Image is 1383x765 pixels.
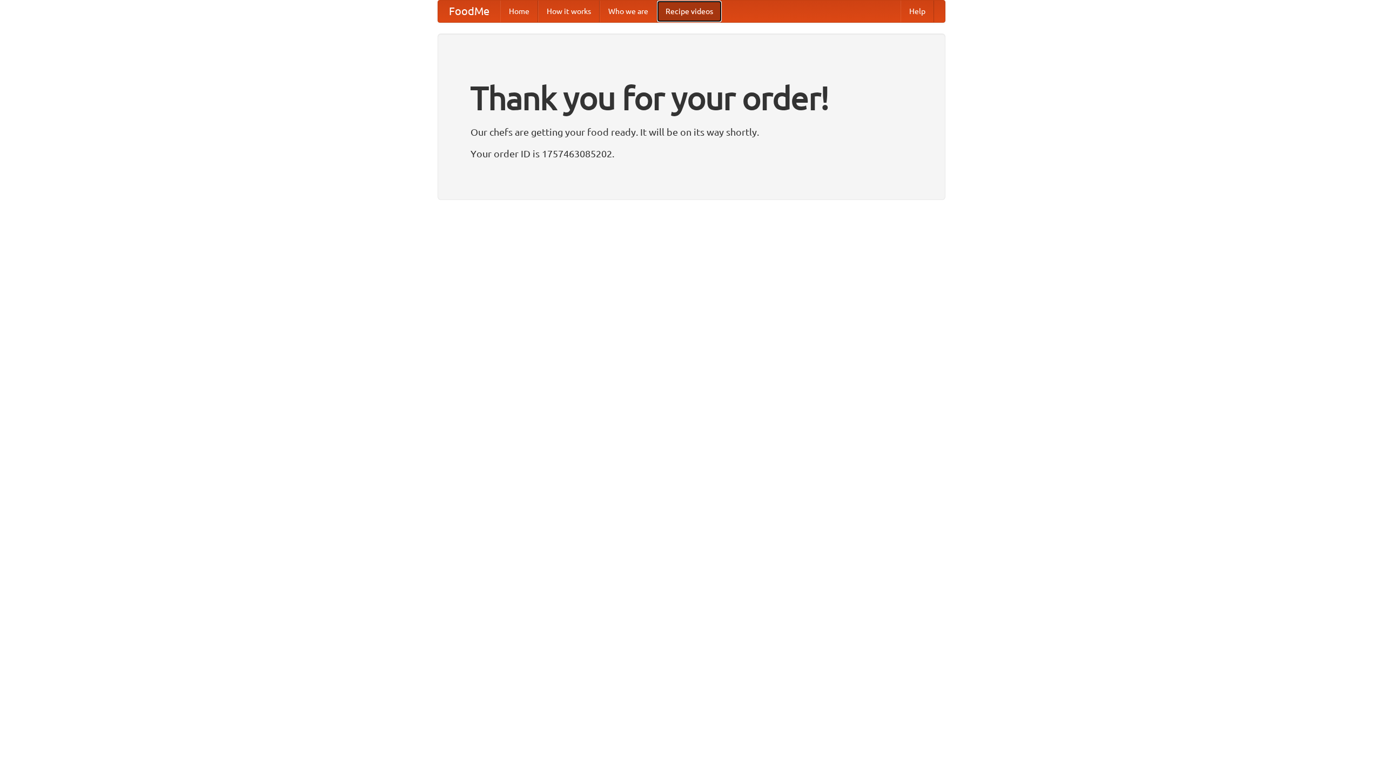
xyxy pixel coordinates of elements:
a: FoodMe [438,1,500,22]
p: Our chefs are getting your food ready. It will be on its way shortly. [471,124,912,140]
p: Your order ID is 1757463085202. [471,145,912,162]
h1: Thank you for your order! [471,72,912,124]
a: Help [901,1,934,22]
a: How it works [538,1,600,22]
a: Recipe videos [657,1,722,22]
a: Who we are [600,1,657,22]
a: Home [500,1,538,22]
